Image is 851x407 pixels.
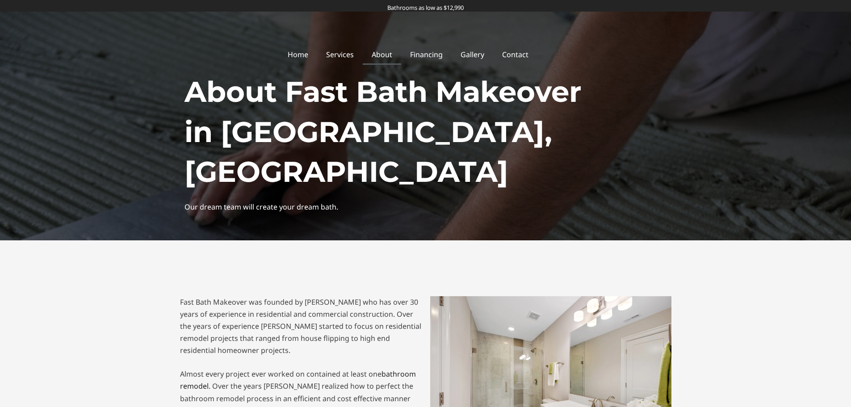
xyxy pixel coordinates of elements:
[317,44,363,65] a: Services
[401,44,452,65] a: Financing
[184,201,667,213] div: Our dream team will create your dream bath.
[493,44,537,65] a: Contact
[180,296,421,357] p: Fast Bath Makeover was founded by [PERSON_NAME] who has over 30 years of experience in residentia...
[279,44,317,65] a: Home
[363,44,401,65] a: About
[184,72,667,192] h1: About Fast Bath Makeover in [GEOGRAPHIC_DATA], [GEOGRAPHIC_DATA]
[452,44,493,65] a: Gallery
